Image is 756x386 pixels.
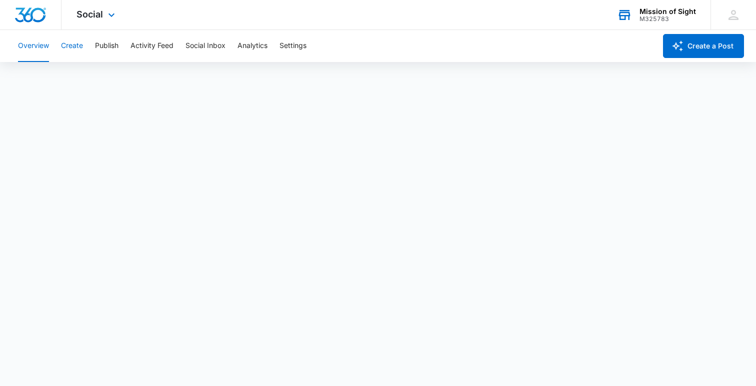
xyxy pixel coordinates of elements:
[61,30,83,62] button: Create
[18,30,49,62] button: Overview
[639,15,696,22] div: account id
[639,7,696,15] div: account name
[237,30,267,62] button: Analytics
[185,30,225,62] button: Social Inbox
[95,30,118,62] button: Publish
[130,30,173,62] button: Activity Feed
[279,30,306,62] button: Settings
[76,9,103,19] span: Social
[663,34,744,58] button: Create a Post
